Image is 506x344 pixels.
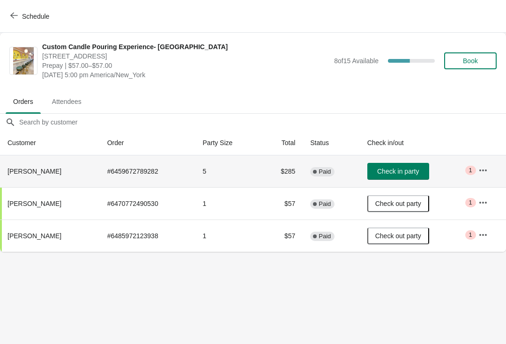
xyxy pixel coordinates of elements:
th: Check in/out [360,131,471,155]
span: [DATE] 5:00 pm America/New_York [42,70,329,80]
td: $57 [260,220,303,252]
button: Book [444,52,497,69]
span: 1 [469,231,472,239]
span: Paid [319,233,331,240]
span: 8 of 15 Available [334,57,379,65]
td: $57 [260,187,303,220]
th: Status [303,131,359,155]
span: [PERSON_NAME] [7,168,61,175]
td: 1 [195,220,260,252]
th: Party Size [195,131,260,155]
span: 1 [469,199,472,206]
input: Search by customer [19,114,506,131]
td: # 6470772490530 [100,187,195,220]
span: Book [463,57,478,65]
button: Check out party [367,195,429,212]
span: 1 [469,167,472,174]
td: 1 [195,187,260,220]
span: Paid [319,200,331,208]
td: $285 [260,155,303,187]
td: # 6485972123938 [100,220,195,252]
button: Check in party [367,163,429,180]
span: Schedule [22,13,49,20]
span: Prepay | $57.00–$57.00 [42,61,329,70]
span: [PERSON_NAME] [7,200,61,207]
th: Total [260,131,303,155]
span: Attendees [45,93,89,110]
img: Custom Candle Pouring Experience- Delray Beach [13,47,34,74]
th: Order [100,131,195,155]
span: [PERSON_NAME] [7,232,61,240]
span: Paid [319,168,331,176]
td: 5 [195,155,260,187]
button: Schedule [5,8,57,25]
span: Check in party [377,168,419,175]
span: Custom Candle Pouring Experience- [GEOGRAPHIC_DATA] [42,42,329,51]
span: Check out party [375,200,421,207]
button: Check out party [367,227,429,244]
td: # 6459672789282 [100,155,195,187]
span: Check out party [375,232,421,240]
span: Orders [6,93,41,110]
span: [STREET_ADDRESS] [42,51,329,61]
